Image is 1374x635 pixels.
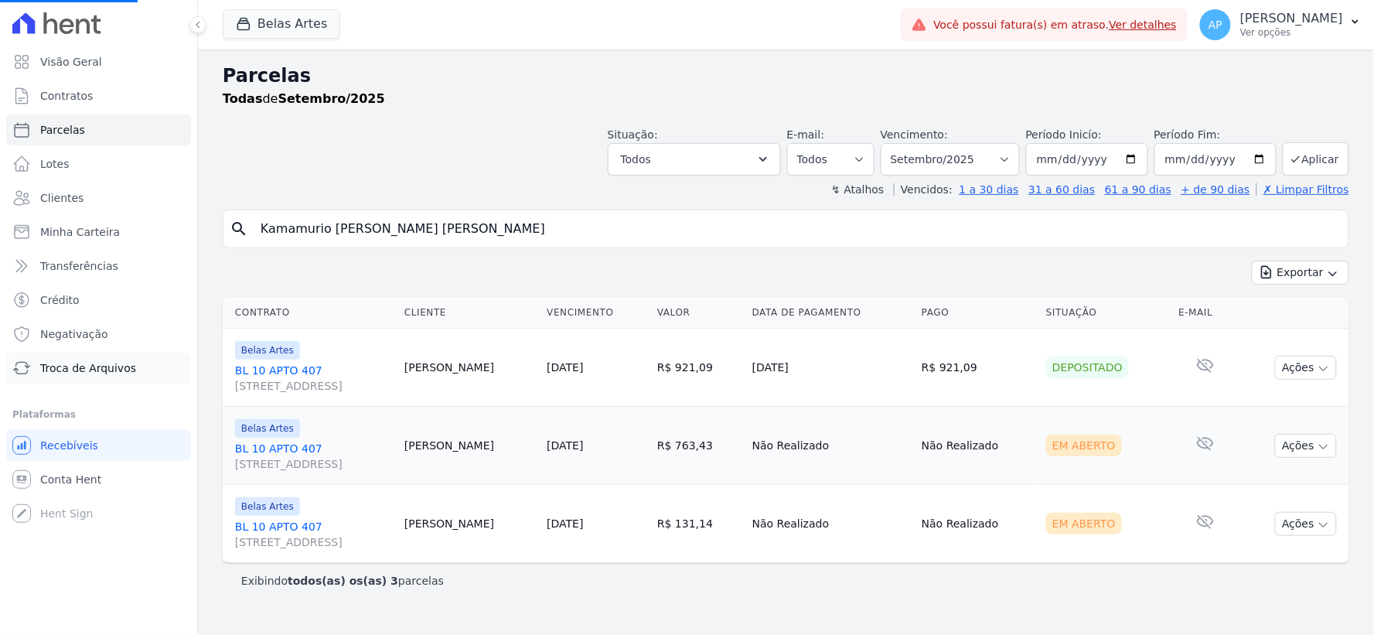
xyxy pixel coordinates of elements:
[223,90,385,108] p: de
[12,405,185,424] div: Plataformas
[1026,128,1102,141] label: Período Inicío:
[230,220,248,238] i: search
[651,485,746,563] td: R$ 131,14
[547,361,583,374] a: [DATE]
[1028,183,1095,196] a: 31 a 60 dias
[1240,11,1343,26] p: [PERSON_NAME]
[960,183,1019,196] a: 1 a 30 dias
[1181,183,1250,196] a: + de 90 dias
[547,517,583,530] a: [DATE]
[235,363,392,394] a: BL 10 APTO 407[STREET_ADDRESS]
[746,485,915,563] td: Não Realizado
[235,519,392,550] a: BL 10 APTO 407[STREET_ADDRESS]
[235,497,300,516] span: Belas Artes
[1252,261,1349,285] button: Exportar
[40,88,93,104] span: Contratos
[6,217,191,248] a: Minha Carteira
[40,54,102,70] span: Visão Geral
[1275,434,1337,458] button: Ações
[278,91,385,106] strong: Setembro/2025
[651,329,746,407] td: R$ 921,09
[1256,183,1349,196] a: ✗ Limpar Filtros
[1275,356,1337,380] button: Ações
[6,430,191,461] a: Recebíveis
[235,419,300,438] span: Belas Artes
[235,378,392,394] span: [STREET_ADDRESS]
[235,341,300,360] span: Belas Artes
[223,297,398,329] th: Contrato
[6,319,191,350] a: Negativação
[398,297,540,329] th: Cliente
[6,80,191,111] a: Contratos
[651,407,746,485] td: R$ 763,43
[651,297,746,329] th: Valor
[223,9,340,39] button: Belas Artes
[746,297,915,329] th: Data de Pagamento
[235,441,392,472] a: BL 10 APTO 407[STREET_ADDRESS]
[894,183,953,196] label: Vencidos:
[40,292,80,308] span: Crédito
[746,329,915,407] td: [DATE]
[6,353,191,384] a: Troca de Arquivos
[1173,297,1238,329] th: E-mail
[40,472,101,487] span: Conta Hent
[40,224,120,240] span: Minha Carteira
[1046,513,1122,534] div: Em Aberto
[787,128,825,141] label: E-mail:
[915,329,1040,407] td: R$ 921,09
[223,91,263,106] strong: Todas
[40,360,136,376] span: Troca de Arquivos
[1105,183,1171,196] a: 61 a 90 dias
[398,485,540,563] td: [PERSON_NAME]
[288,575,398,587] b: todos(as) os(as) 3
[608,128,658,141] label: Situação:
[6,285,191,316] a: Crédito
[915,297,1040,329] th: Pago
[40,258,118,274] span: Transferências
[1240,26,1343,39] p: Ver opções
[40,326,108,342] span: Negativação
[6,114,191,145] a: Parcelas
[1154,127,1277,143] label: Período Fim:
[223,62,1349,90] h2: Parcelas
[251,213,1342,244] input: Buscar por nome do lote ou do cliente
[1046,357,1129,378] div: Depositado
[40,190,84,206] span: Clientes
[1046,435,1122,456] div: Em Aberto
[398,329,540,407] td: [PERSON_NAME]
[881,128,948,141] label: Vencimento:
[40,122,85,138] span: Parcelas
[608,143,781,176] button: Todos
[831,183,884,196] label: ↯ Atalhos
[6,251,191,282] a: Transferências
[235,534,392,550] span: [STREET_ADDRESS]
[1283,142,1349,176] button: Aplicar
[6,46,191,77] a: Visão Geral
[40,156,70,172] span: Lotes
[540,297,651,329] th: Vencimento
[235,456,392,472] span: [STREET_ADDRESS]
[6,149,191,179] a: Lotes
[1188,3,1374,46] button: AP [PERSON_NAME] Ver opções
[241,573,444,589] p: Exibindo parcelas
[915,485,1040,563] td: Não Realizado
[933,17,1177,33] span: Você possui fatura(s) em atraso.
[1040,297,1172,329] th: Situação
[1110,19,1178,31] a: Ver detalhes
[398,407,540,485] td: [PERSON_NAME]
[915,407,1040,485] td: Não Realizado
[1275,512,1337,536] button: Ações
[1209,19,1222,30] span: AP
[621,150,651,169] span: Todos
[6,183,191,213] a: Clientes
[40,438,98,453] span: Recebíveis
[6,464,191,495] a: Conta Hent
[746,407,915,485] td: Não Realizado
[547,439,583,452] a: [DATE]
